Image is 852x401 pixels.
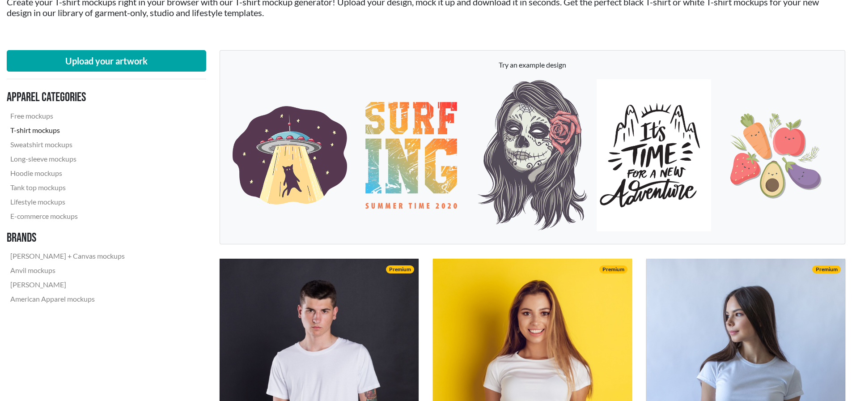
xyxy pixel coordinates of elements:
span: Premium [386,265,414,273]
span: Premium [812,265,840,273]
a: E-commerce mockups [7,209,128,223]
a: [PERSON_NAME] + Canvas mockups [7,249,128,263]
a: Long-sleeve mockups [7,152,128,166]
a: Anvil mockups [7,263,128,277]
a: American Apparel mockups [7,292,128,306]
a: Lifestyle mockups [7,195,128,209]
a: Free mockups [7,109,128,123]
h3: Brands [7,230,128,246]
a: Tank top mockups [7,180,128,195]
span: Premium [599,265,627,273]
a: T-shirt mockups [7,123,128,137]
h3: Apparel categories [7,90,128,105]
p: Try an example design [229,60,836,70]
a: Sweatshirt mockups [7,137,128,152]
a: [PERSON_NAME] [7,277,128,292]
button: Upload your artwork [7,50,206,72]
a: Hoodie mockups [7,166,128,180]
